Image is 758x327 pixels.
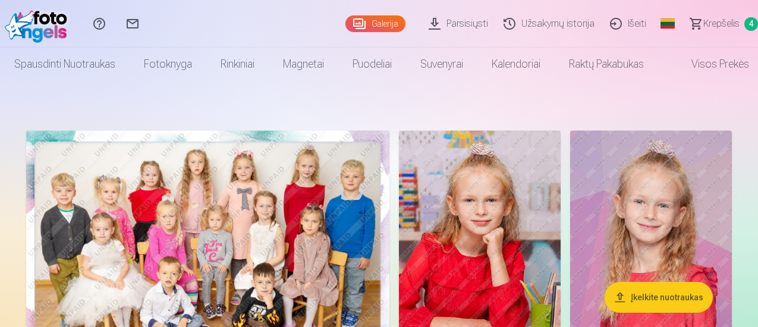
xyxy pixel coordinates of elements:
a: Suvenyrai [406,47,477,81]
span: Krepšelis [703,17,740,31]
a: Magnetai [269,47,338,81]
a: Kalendoriai [477,47,555,81]
span: 4 [744,17,758,31]
a: Galerija [345,15,405,32]
a: Raktų pakabukas [555,47,658,81]
img: /fa2 [5,5,73,43]
a: Puodeliai [338,47,406,81]
a: Fotoknyga [130,47,206,81]
button: Įkelkite nuotraukas [605,282,713,313]
a: Rinkiniai [206,47,269,81]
